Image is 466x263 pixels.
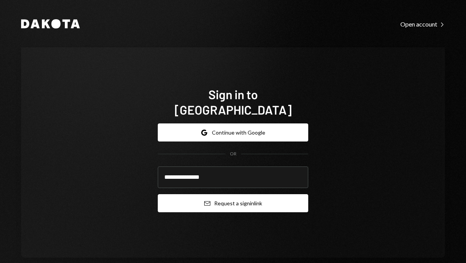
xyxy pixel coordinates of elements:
a: Open account [400,20,445,28]
button: Continue with Google [158,123,308,141]
h1: Sign in to [GEOGRAPHIC_DATA] [158,87,308,117]
div: OR [230,151,236,157]
button: Request a signinlink [158,194,308,212]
